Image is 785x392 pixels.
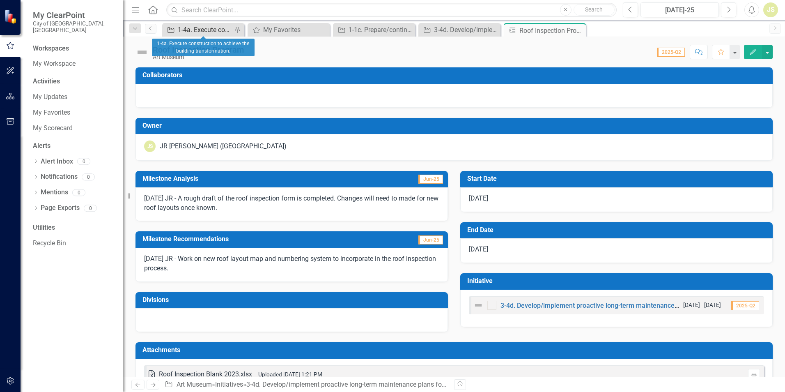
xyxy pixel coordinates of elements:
[144,141,156,152] div: JS
[263,25,328,35] div: My Favorites
[160,142,287,151] div: JR [PERSON_NAME] ([GEOGRAPHIC_DATA])
[246,380,509,388] a: 3-4d. Develop/implement proactive long-term maintenance plans for building and grounds.
[84,205,97,212] div: 0
[178,25,232,35] div: 1-4a. Execute construction to achieve the building transformation.
[500,302,768,309] a: 3-4d. Develop/implement proactive long-term maintenance plans for building and grounds.
[585,6,603,13] span: Search
[159,370,252,379] div: Roof Inspection Blank 2023.xlsx
[335,25,413,35] a: 1-1c. Prepare/continue improvements to the off-site location for Museum operations and programs.
[519,25,584,36] div: Roof Inspection Program
[467,277,769,285] h3: Initiative
[420,25,498,35] a: 3-4d. Develop/implement proactive long-term maintenance plans for building and grounds.
[469,245,488,253] span: [DATE]
[142,122,769,129] h3: Owner
[142,175,349,182] h3: Milestone Analysis
[33,141,115,151] div: Alerts
[469,194,488,202] span: [DATE]
[574,4,615,16] button: Search
[763,2,778,17] button: JS
[166,3,617,17] input: Search ClearPoint...
[215,380,243,388] a: Initiatives
[142,235,375,243] h3: Milestone Recommendations
[82,173,95,180] div: 0
[640,2,719,17] button: [DATE]-25
[135,46,149,59] img: Not Defined
[41,157,73,166] a: Alert Inbox
[41,203,80,213] a: Page Exports
[33,10,115,20] span: My ClearPoint
[33,223,115,233] div: Utilities
[33,108,115,118] a: My Favorites
[467,175,769,182] h3: Start Date
[33,44,69,53] div: Workspaces
[657,48,685,57] span: 2025-Q2
[165,380,448,390] div: » » »
[731,301,759,310] span: 2025-Q2
[144,194,439,213] p: [DATE] JR - A rough draft of the roof inspection form is completed. Changes will need to made for...
[250,25,328,35] a: My Favorites
[418,235,443,244] span: Jun-25
[33,92,115,102] a: My Updates
[177,380,212,388] a: Art Museum
[33,59,115,69] a: My Workspace
[683,301,721,309] small: [DATE] - [DATE]
[418,175,443,184] span: Jun-25
[349,25,413,35] div: 1-1c. Prepare/continue improvements to the off-site location for Museum operations and programs.
[33,239,115,248] a: Recycle Bin
[41,188,68,197] a: Mentions
[33,124,115,133] a: My Scorecard
[72,189,85,196] div: 0
[434,25,498,35] div: 3-4d. Develop/implement proactive long-term maintenance plans for building and grounds.
[152,39,255,56] div: 1-4a. Execute construction to achieve the building transformation.
[467,226,769,234] h3: End Date
[142,71,769,79] h3: Collaborators
[473,300,483,310] img: Not Defined
[142,346,769,354] h3: Attachments
[643,5,716,15] div: [DATE]-25
[41,172,78,182] a: Notifications
[144,254,439,273] p: [DATE] JR - Work on new roof layout map and numbering system to incorporate in the roof inspectio...
[258,371,322,378] small: Uploaded [DATE] 1:21 PM
[77,158,90,165] div: 0
[33,77,115,86] div: Activities
[164,25,232,35] a: 1-4a. Execute construction to achieve the building transformation.
[142,296,444,304] h3: Divisions
[33,20,115,34] small: City of [GEOGRAPHIC_DATA], [GEOGRAPHIC_DATA]
[4,9,18,24] img: ClearPoint Strategy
